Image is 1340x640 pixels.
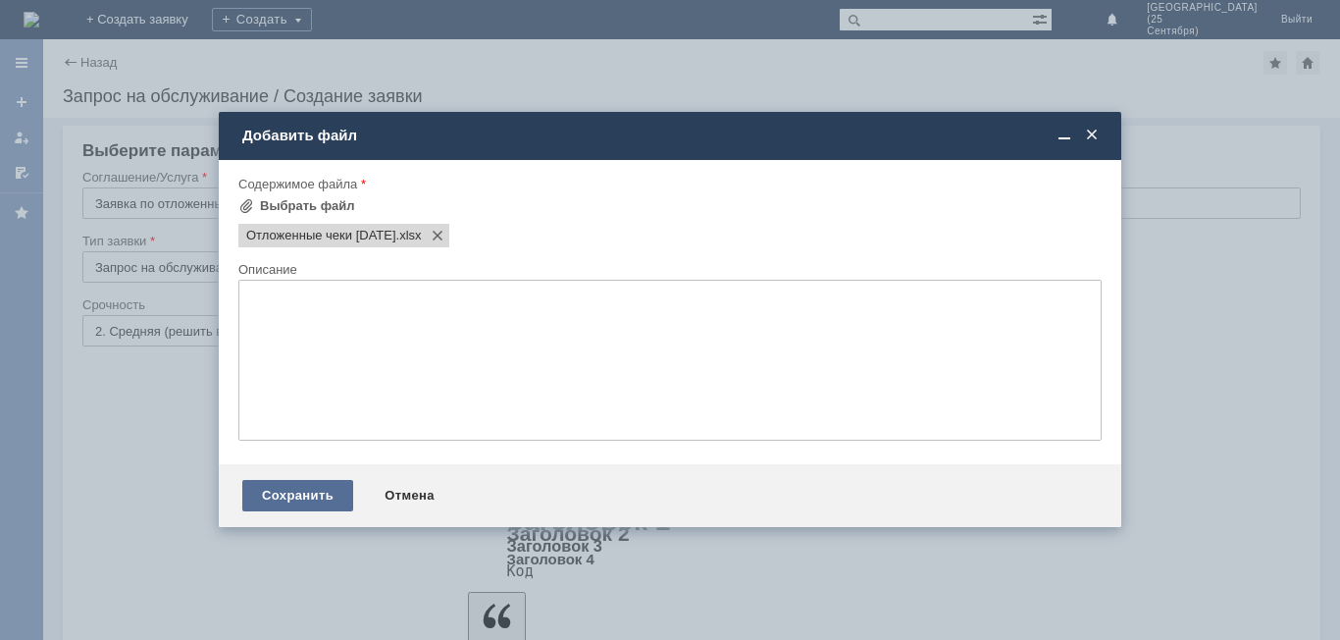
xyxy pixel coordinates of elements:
[246,228,396,243] span: Отложенные чеки 24.08.25.xlsx
[1082,127,1102,144] span: Закрыть
[242,127,1102,144] div: Добавить файл
[238,178,1098,190] div: Содержимое файла
[396,228,422,243] span: Отложенные чеки 24.08.25.xlsx
[1055,127,1074,144] span: Свернуть (Ctrl + M)
[238,263,1098,276] div: Описание
[260,198,355,214] div: Выбрать файл
[8,8,286,24] div: просьба удалить отложенные чеки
